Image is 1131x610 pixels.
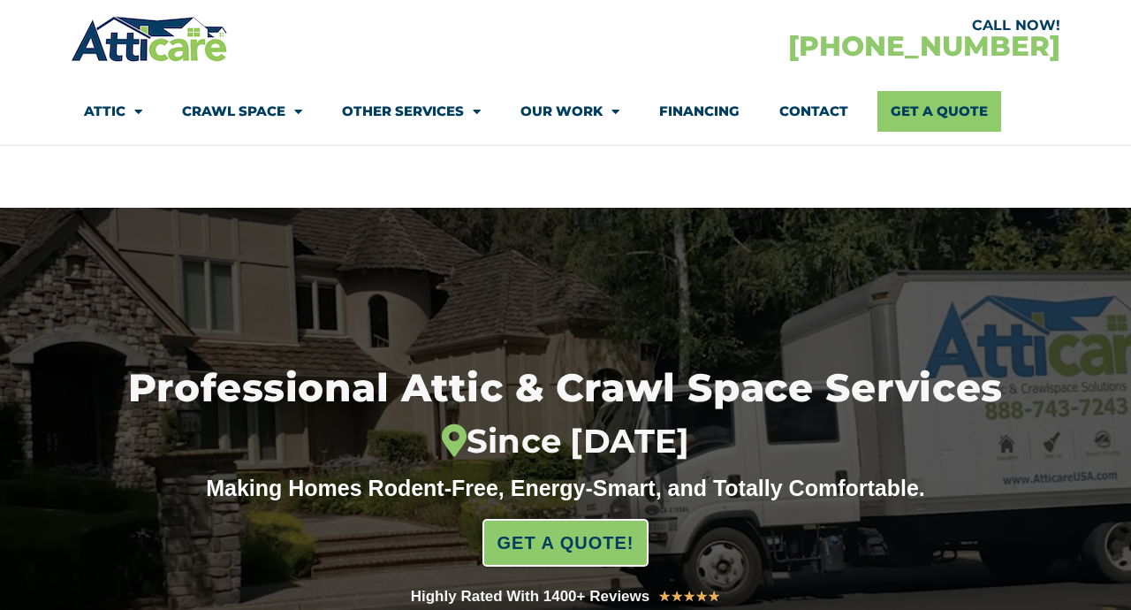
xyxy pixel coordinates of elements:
a: Attic [84,91,142,132]
i: ★ [708,585,720,608]
a: Financing [659,91,740,132]
div: CALL NOW! [565,19,1060,33]
a: Crawl Space [182,91,302,132]
a: Contact [779,91,848,132]
i: ★ [695,585,708,608]
span: GET A QUOTE! [497,525,634,560]
h1: Professional Attic & Crawl Space Services [39,369,1093,461]
a: Our Work [520,91,619,132]
a: Get A Quote [877,91,1001,132]
a: GET A QUOTE! [482,519,649,567]
i: ★ [671,585,683,608]
i: ★ [683,585,695,608]
div: Since [DATE] [39,422,1093,461]
nav: Menu [84,91,1047,132]
div: Highly Rated With 1400+ Reviews [411,584,650,609]
div: Making Homes Rodent-Free, Energy-Smart, and Totally Comfortable. [172,475,959,501]
i: ★ [658,585,671,608]
div: 5/5 [658,585,720,608]
a: Other Services [342,91,481,132]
